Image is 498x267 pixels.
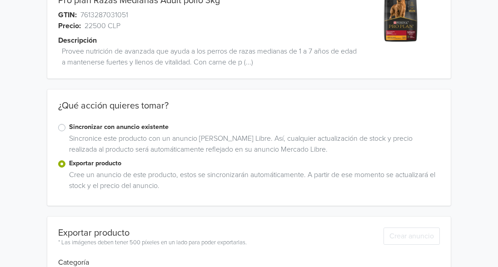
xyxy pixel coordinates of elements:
span: Provee nutrición de avanzada que ayuda a los perros de razas medianas de 1 a 7 años de edad a man... [62,46,361,68]
div: Exportar producto [58,227,247,238]
div: ¿Qué acción quieres tomar? [47,100,451,122]
label: Sincronizar con anuncio existente [69,122,440,132]
span: 22500 CLP [85,20,120,31]
span: Precio: [58,20,81,31]
h6: Categoría [58,247,440,267]
span: Descripción [58,35,97,46]
label: Exportar producto [69,158,440,168]
div: Cree un anuncio de este producto, estos se sincronizarán automáticamente. A partir de ese momento... [65,169,440,195]
span: GTIN: [58,10,77,20]
div: * Las imágenes deben tener 500 píxeles en un lado para poder exportarlas. [58,238,247,247]
span: 7613287031051 [80,10,128,20]
div: Sincronice este producto con un anuncio [PERSON_NAME] Libre. Así, cualquier actualización de stoc... [65,133,440,158]
button: Crear anuncio [383,227,440,245]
